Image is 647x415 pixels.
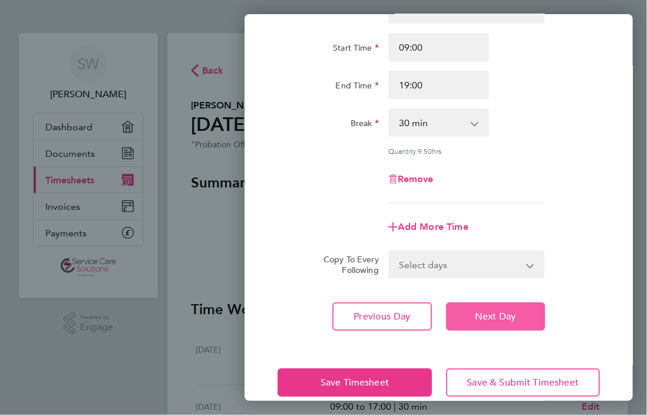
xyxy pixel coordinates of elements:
span: Remove [398,173,434,185]
label: End Time [336,80,379,94]
span: Previous Day [354,311,410,322]
div: Quantity: hrs [388,146,544,156]
label: Start Time [333,42,379,57]
span: Add More Time [398,221,468,232]
label: Copy To Every Following [305,254,379,275]
button: Previous Day [332,302,431,331]
span: Next Day [475,311,516,322]
input: E.g. 18:00 [388,71,490,99]
span: Save Timesheet [321,377,389,388]
button: Remove [388,174,434,184]
button: Add More Time [388,222,468,232]
label: Break [351,118,379,132]
button: Next Day [446,302,545,331]
span: Save & Submit Timesheet [467,377,579,388]
input: E.g. 08:00 [388,33,490,61]
button: Save & Submit Timesheet [446,368,600,397]
span: 9.50 [418,146,432,156]
button: Save Timesheet [278,368,431,397]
